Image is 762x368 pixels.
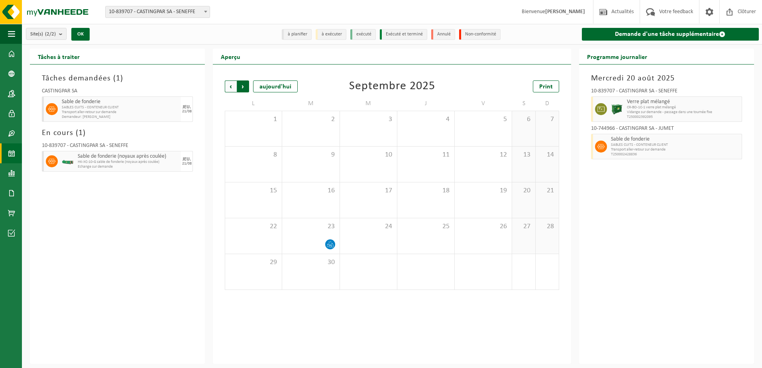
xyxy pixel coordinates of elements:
span: Suivant [237,80,249,92]
span: 17 [344,186,393,195]
span: 1 [116,74,120,82]
h2: Programme journalier [579,49,655,64]
li: Non-conformité [459,29,501,40]
div: 10-744966 - CASTINGPAR SA - JUMET [591,126,742,134]
span: Demandeur: [PERSON_NAME] [62,115,179,119]
span: 23 [286,222,335,231]
h3: Tâches demandées ( ) [42,72,193,84]
span: Sable de fonderie [611,136,740,143]
li: à exécuter [316,29,346,40]
span: Site(s) [30,28,56,40]
td: L [225,96,282,111]
span: 10 [344,151,393,159]
span: 21 [540,186,555,195]
span: 22 [229,222,278,231]
span: T250002428836 [611,152,740,157]
li: à planifier [282,29,312,40]
span: 30 [286,258,335,267]
span: 10-839707 - CASTINGPAR SA - SENEFFE [105,6,210,18]
span: 19 [459,186,508,195]
span: 11 [401,151,450,159]
h2: Tâches à traiter [30,49,88,64]
td: V [455,96,512,111]
span: Précédent [225,80,237,92]
span: 24 [344,222,393,231]
span: T250002392095 [627,115,740,119]
img: CR-BO-1C-1900-MET-01 [611,103,623,115]
span: 25 [401,222,450,231]
span: Vidange sur demande - passage dans une tournée fixe [627,110,740,115]
td: D [536,96,559,111]
span: CR-BO-1C-1 verre plat mélangé [627,105,740,110]
span: 1 [79,129,83,137]
li: exécuté [350,29,376,40]
td: S [512,96,536,111]
strong: [PERSON_NAME] [545,9,585,15]
img: HK-XC-10-GN-00 [62,159,74,164]
span: 20 [516,186,531,195]
count: (2/2) [45,31,56,37]
span: 18 [401,186,450,195]
a: Demande d'une tâche supplémentaire [582,28,759,41]
div: JEU. [183,157,191,162]
span: HK-XC-10-G sable de fonderie (noyaux après coulée) [78,160,179,164]
div: CASTINGPAR SA [42,88,193,96]
span: 16 [286,186,335,195]
div: 10-839707 - CASTINGPAR SA - SENEFFE [591,88,742,96]
span: Sable de fonderie (noyaux après coulée) [78,153,179,160]
td: M [340,96,397,111]
span: 2 [286,115,335,124]
span: 6 [516,115,531,124]
span: SABLES CUITS - CONTENEUR CLIENT [611,143,740,147]
a: Print [533,80,559,92]
span: 13 [516,151,531,159]
span: 15 [229,186,278,195]
span: 9 [286,151,335,159]
div: 21/08 [182,110,192,114]
button: OK [71,28,90,41]
button: Site(s)(2/2) [26,28,67,40]
span: 7 [540,115,555,124]
span: 3 [344,115,393,124]
div: JEU. [183,105,191,110]
div: Septembre 2025 [349,80,435,92]
span: Transport aller-retour sur demande [611,147,740,152]
h2: Aperçu [213,49,248,64]
span: 5 [459,115,508,124]
div: aujourd'hui [253,80,298,92]
h3: Mercredi 20 août 2025 [591,72,742,84]
td: J [397,96,455,111]
span: SABLES CUITS - CONTENEUR CLIENT [62,105,179,110]
h3: En cours ( ) [42,127,193,139]
span: 12 [459,151,508,159]
span: Transport aller-retour sur demande [62,110,179,115]
span: 10-839707 - CASTINGPAR SA - SENEFFE [106,6,210,18]
span: 29 [229,258,278,267]
span: 27 [516,222,531,231]
td: M [282,96,340,111]
span: 26 [459,222,508,231]
span: 28 [540,222,555,231]
div: 10-839707 - CASTINGPAR SA - SENEFFE [42,143,193,151]
span: 8 [229,151,278,159]
span: 14 [540,151,555,159]
span: 4 [401,115,450,124]
li: Annulé [431,29,455,40]
span: Verre plat mélangé [627,99,740,105]
li: Exécuté et terminé [380,29,427,40]
div: 21/08 [182,162,192,166]
span: Print [539,84,553,90]
span: Echange sur demande [78,164,179,169]
span: 1 [229,115,278,124]
span: Sable de fonderie [62,99,179,105]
